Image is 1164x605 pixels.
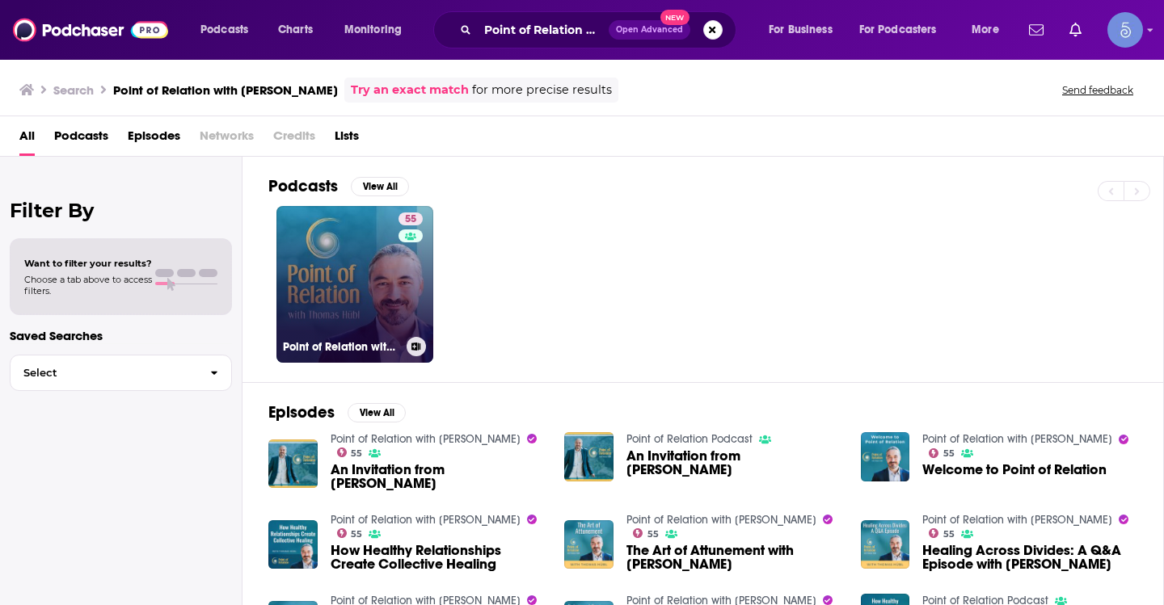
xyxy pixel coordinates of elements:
[24,258,152,269] span: Want to filter your results?
[922,432,1112,446] a: Point of Relation with Thomas Huebl
[10,328,232,343] p: Saved Searches
[960,17,1019,43] button: open menu
[24,274,152,296] span: Choose a tab above to access filters.
[283,340,400,354] h3: Point of Relation with [PERSON_NAME]
[268,176,338,196] h2: Podcasts
[337,447,363,457] a: 55
[278,19,313,41] span: Charts
[472,81,612,99] span: for more precise results
[335,123,359,156] a: Lists
[11,368,197,378] span: Select
[1107,12,1143,48] img: User Profile
[633,528,659,538] a: 55
[351,177,409,196] button: View All
[861,520,910,569] img: Healing Across Divides: A Q&A Episode with Thomas Hübl
[922,463,1107,477] a: Welcome to Point of Relation
[929,528,955,538] a: 55
[268,176,409,196] a: PodcastsView All
[268,402,406,422] a: EpisodesView All
[972,19,999,41] span: More
[929,448,955,458] a: 55
[626,449,841,477] span: An Invitation from [PERSON_NAME]
[54,123,108,156] a: Podcasts
[19,123,35,156] a: All
[626,449,841,477] a: An Invitation from Thomas Huebl
[10,355,232,391] button: Select
[268,520,318,569] img: How Healthy Relationships Create Collective Healing
[626,544,841,571] a: The Art of Attunement with Thomas Hübl
[922,544,1137,571] span: Healing Across Divides: A Q&A Episode with [PERSON_NAME]
[273,123,315,156] span: Credits
[449,11,752,48] div: Search podcasts, credits, & more...
[626,513,816,527] a: Point of Relation with Thomas Huebl
[859,19,937,41] span: For Podcasters
[331,463,546,490] a: An Invitation from Thomas Huebl
[189,17,269,43] button: open menu
[128,123,180,156] a: Episodes
[647,531,659,538] span: 55
[922,544,1137,571] a: Healing Across Divides: A Q&A Episode with Thomas Hübl
[331,544,546,571] a: How Healthy Relationships Create Collective Healing
[348,403,406,422] button: View All
[10,199,232,222] h2: Filter By
[268,402,335,422] h2: Episodes
[943,450,955,457] span: 55
[769,19,833,41] span: For Business
[626,544,841,571] span: The Art of Attunement with [PERSON_NAME]
[200,123,254,156] span: Networks
[351,531,362,538] span: 55
[861,432,910,481] img: Welcome to Point of Relation
[564,432,614,481] img: An Invitation from Thomas Huebl
[276,206,433,363] a: 55Point of Relation with [PERSON_NAME]
[351,81,469,99] a: Try an exact match
[405,212,416,228] span: 55
[337,528,363,538] a: 55
[1023,16,1050,44] a: Show notifications dropdown
[849,17,960,43] button: open menu
[268,17,323,43] a: Charts
[609,20,690,40] button: Open AdvancedNew
[351,450,362,457] span: 55
[943,531,955,538] span: 55
[1107,12,1143,48] span: Logged in as Spiral5-G1
[331,463,546,490] span: An Invitation from [PERSON_NAME]
[1107,12,1143,48] button: Show profile menu
[1063,16,1088,44] a: Show notifications dropdown
[53,82,94,98] h3: Search
[478,17,609,43] input: Search podcasts, credits, & more...
[626,432,753,446] a: Point of Relation Podcast
[200,19,248,41] span: Podcasts
[757,17,853,43] button: open menu
[13,15,168,45] img: Podchaser - Follow, Share and Rate Podcasts
[922,513,1112,527] a: Point of Relation with Thomas Huebl
[399,212,423,225] a: 55
[564,520,614,569] img: The Art of Attunement with Thomas Hübl
[1057,83,1138,97] button: Send feedback
[616,26,683,34] span: Open Advanced
[331,432,521,446] a: Point of Relation with Thomas Huebl
[660,10,690,25] span: New
[344,19,402,41] span: Monitoring
[268,439,318,489] img: An Invitation from Thomas Huebl
[113,82,338,98] h3: Point of Relation with [PERSON_NAME]
[333,17,423,43] button: open menu
[331,513,521,527] a: Point of Relation with Thomas Huebl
